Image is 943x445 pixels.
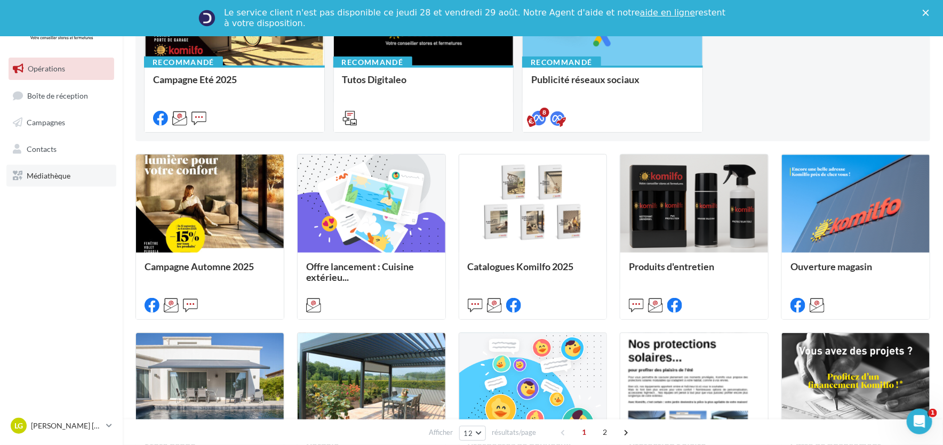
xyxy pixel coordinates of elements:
[27,118,65,127] span: Campagnes
[468,261,574,272] span: Catalogues Komilfo 2025
[6,84,116,107] a: Boîte de réception
[27,144,57,153] span: Contacts
[153,74,237,85] span: Campagne Eté 2025
[144,56,223,68] div: Recommandé
[596,424,613,441] span: 2
[929,409,937,417] span: 1
[522,56,601,68] div: Recommandé
[540,108,549,117] div: 8
[429,427,453,438] span: Afficher
[198,10,215,27] img: Profile image for Service-Client
[145,261,254,272] span: Campagne Automne 2025
[790,261,872,272] span: Ouverture magasin
[923,10,933,16] div: Fermer
[14,420,23,431] span: LG
[629,261,714,272] span: Produits d'entretien
[333,56,412,68] div: Recommandé
[306,261,414,283] span: Offre lancement : Cuisine extérieu...
[28,64,65,73] span: Opérations
[576,424,593,441] span: 1
[459,426,486,441] button: 12
[6,165,116,187] a: Médiathèque
[531,74,640,85] span: Publicité réseaux sociaux
[907,409,932,434] iframe: Intercom live chat
[492,427,536,438] span: résultats/page
[640,7,695,18] a: aide en ligne
[27,171,70,180] span: Médiathèque
[464,429,473,438] span: 12
[224,7,728,29] div: Le service client n'est pas disponible ce jeudi 28 et vendredi 29 août. Notre Agent d'aide et not...
[6,58,116,80] a: Opérations
[342,74,407,85] span: Tutos Digitaleo
[31,420,102,431] p: [PERSON_NAME] [PERSON_NAME]
[6,111,116,134] a: Campagnes
[9,416,114,436] a: LG [PERSON_NAME] [PERSON_NAME]
[6,138,116,160] a: Contacts
[27,91,88,100] span: Boîte de réception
